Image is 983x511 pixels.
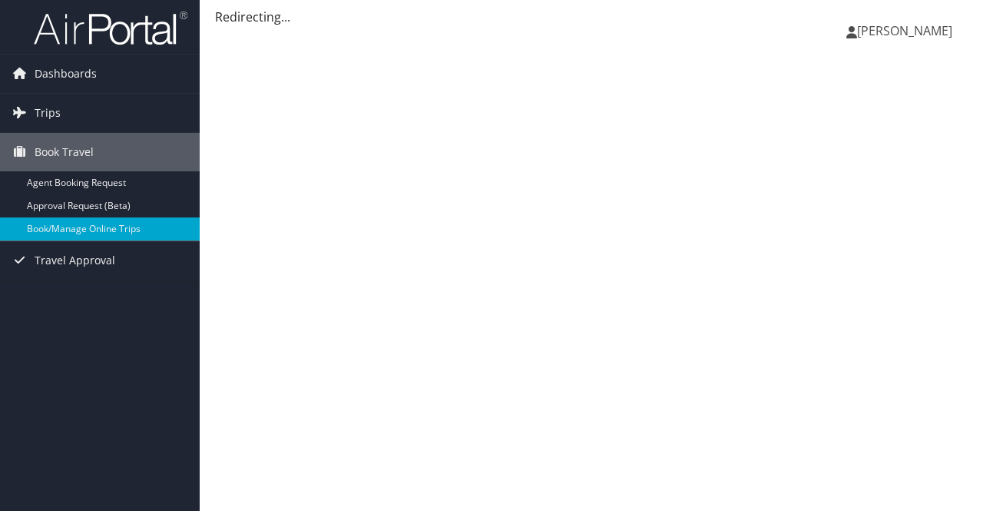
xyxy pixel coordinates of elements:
[35,241,115,280] span: Travel Approval
[35,94,61,132] span: Trips
[35,55,97,93] span: Dashboards
[857,22,952,39] span: [PERSON_NAME]
[846,8,968,54] a: [PERSON_NAME]
[215,8,968,26] div: Redirecting...
[34,10,187,46] img: airportal-logo.png
[35,133,94,171] span: Book Travel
